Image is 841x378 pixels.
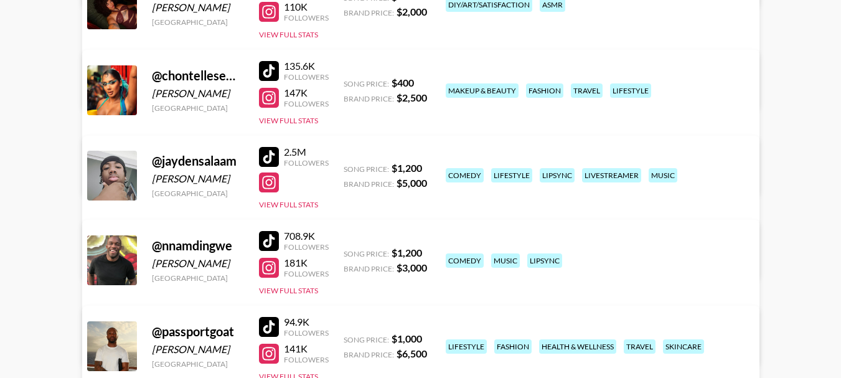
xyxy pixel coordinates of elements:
div: Followers [284,13,329,22]
div: [PERSON_NAME] [152,172,244,185]
span: Brand Price: [344,264,394,273]
div: fashion [526,83,563,98]
div: 135.6K [284,60,329,72]
div: Followers [284,328,329,338]
div: 141K [284,343,329,355]
div: [GEOGRAPHIC_DATA] [152,359,244,369]
strong: $ 2,500 [397,92,427,103]
button: View Full Stats [259,200,318,209]
span: Song Price: [344,335,389,344]
div: 94.9K [284,316,329,328]
div: livestreamer [582,168,641,182]
div: @ nnamdingwe [152,238,244,253]
div: fashion [494,339,532,354]
span: Brand Price: [344,8,394,17]
div: 708.9K [284,230,329,242]
div: 147K [284,87,329,99]
button: View Full Stats [259,116,318,125]
div: travel [624,339,655,354]
strong: $ 1,200 [392,162,422,174]
div: [GEOGRAPHIC_DATA] [152,189,244,198]
div: Followers [284,242,329,252]
div: [PERSON_NAME] [152,1,244,14]
strong: $ 5,000 [397,177,427,189]
div: 110K [284,1,329,13]
div: [GEOGRAPHIC_DATA] [152,273,244,283]
div: travel [571,83,603,98]
div: 181K [284,257,329,269]
div: comedy [446,253,484,268]
div: @ jaydensalaam [152,153,244,169]
span: Song Price: [344,164,389,174]
div: comedy [446,168,484,182]
div: Followers [284,269,329,278]
span: Song Price: [344,249,389,258]
div: [PERSON_NAME] [152,257,244,270]
strong: $ 3,000 [397,262,427,273]
div: health & wellness [539,339,616,354]
strong: $ 2,000 [397,6,427,17]
strong: $ 1,200 [392,247,422,258]
div: Followers [284,158,329,168]
div: lipsync [540,168,575,182]
span: Brand Price: [344,94,394,103]
div: @ passportgoat [152,324,244,339]
div: [PERSON_NAME] [152,343,244,356]
strong: $ 6,500 [397,347,427,359]
span: Brand Price: [344,179,394,189]
button: View Full Stats [259,286,318,295]
div: Followers [284,72,329,82]
span: Song Price: [344,79,389,88]
div: lifestyle [446,339,487,354]
div: [GEOGRAPHIC_DATA] [152,17,244,27]
div: lipsync [527,253,562,268]
div: skincare [663,339,704,354]
div: makeup & beauty [446,83,519,98]
strong: $ 400 [392,77,414,88]
button: View Full Stats [259,30,318,39]
span: Brand Price: [344,350,394,359]
div: [PERSON_NAME] [152,87,244,100]
div: music [491,253,520,268]
div: [GEOGRAPHIC_DATA] [152,103,244,113]
div: @ chontellesewett [152,68,244,83]
div: 2.5M [284,146,329,158]
div: music [649,168,677,182]
strong: $ 1,000 [392,333,422,344]
div: Followers [284,99,329,108]
div: Followers [284,355,329,364]
div: lifestyle [610,83,651,98]
div: lifestyle [491,168,532,182]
